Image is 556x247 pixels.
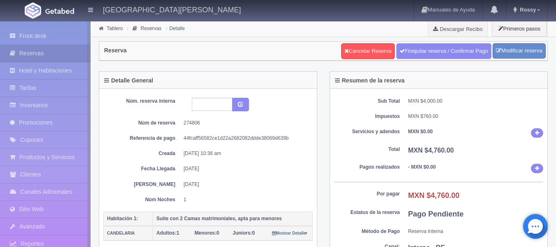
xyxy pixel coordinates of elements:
[103,4,241,14] h4: [GEOGRAPHIC_DATA][PERSON_NAME]
[341,43,395,59] a: Cancelar Reserva
[184,150,307,157] dd: [DATE] 10:36 am
[109,196,175,203] dt: Núm Noches
[109,120,175,127] dt: Núm de reserva
[164,24,187,32] li: Detalle
[156,230,177,236] strong: Adultos:
[408,228,544,235] dd: Reserva Interna
[396,43,491,59] a: Finiquitar reserva / Confirmar Pago
[109,135,175,142] dt: Referencia de pago
[107,231,135,235] small: CANDELARIA
[233,230,255,236] span: 0
[408,164,436,170] b: - MXN $0.00
[45,8,74,14] img: Getabed
[184,135,307,142] dd: 44fcaff56582ce1d22a2682082ddde38069d639b
[104,47,127,54] h4: Reserva
[109,98,175,105] dt: Núm. reserva interna
[107,26,123,31] a: Tablero
[334,98,400,105] dt: Sub Total
[334,146,400,153] dt: Total
[408,98,544,105] dd: MXN $4,000.00
[408,147,454,154] b: MXN $4,760.00
[107,216,138,221] b: Habitación 1:
[184,196,307,203] dd: 1
[492,21,547,37] button: Primeros pasos
[493,43,546,59] a: Modificar reserva
[109,181,175,188] dt: [PERSON_NAME]
[518,7,536,13] span: Rossy
[334,113,400,120] dt: Impuestos
[272,230,308,236] a: Mostrar Detalle
[334,164,400,171] dt: Pagos realizados
[408,191,460,200] b: MXN $4,760.00
[156,230,179,236] span: 1
[153,212,313,226] th: Suite con 2 Camas matrimoniales, apta para menores
[195,230,216,236] strong: Menores:
[334,128,400,135] dt: Servicios y adendos
[184,181,307,188] dd: [DATE]
[334,228,400,235] dt: Método de Pago
[408,210,464,218] b: Pago Pendiente
[233,230,252,236] strong: Juniors:
[184,120,307,127] dd: 274806
[109,165,175,172] dt: Fecha Llegada
[184,165,307,172] dd: [DATE]
[104,78,153,84] h4: Detalle General
[428,21,487,37] a: Descargar Recibo
[141,26,162,31] a: Reservas
[334,191,400,198] dt: Por pagar
[335,78,405,84] h4: Resumen de la reserva
[408,129,433,134] b: MXN $0.00
[408,113,544,120] dd: MXN $760.00
[195,230,219,236] span: 0
[109,150,175,157] dt: Creada
[25,2,41,19] img: Getabed
[334,209,400,216] dt: Estatus de la reserva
